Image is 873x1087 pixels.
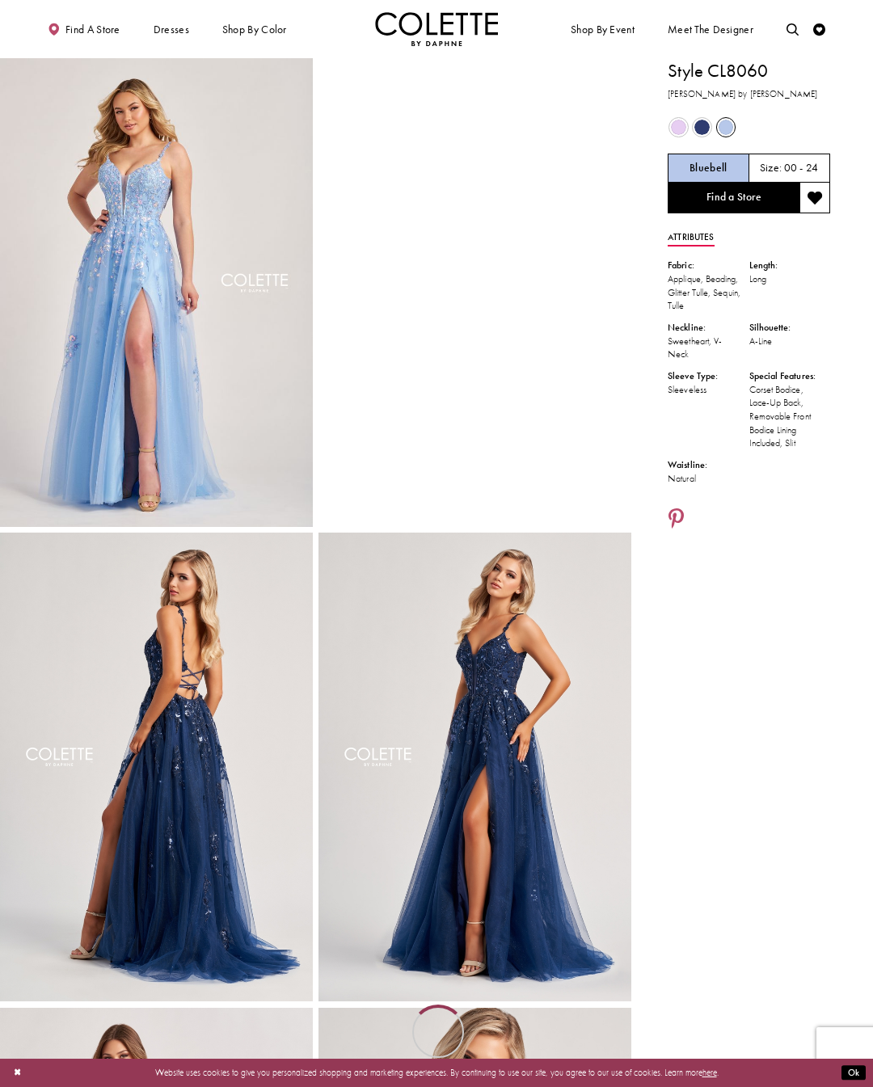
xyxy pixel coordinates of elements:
[668,116,830,139] div: Product color controls state depends on size chosen
[65,23,120,36] span: Find a store
[702,1067,717,1078] a: here
[668,23,753,36] span: Meet the designer
[668,508,685,532] a: Share using Pinterest - Opens in new tab
[799,183,830,213] button: Add to wishlist
[668,183,799,213] a: Find a Store
[668,272,749,313] div: Applique, Beading, Glitter Tulle, Sequin, Tulle
[691,116,713,138] div: Navy Blue
[668,383,749,397] div: Sleeveless
[7,1062,27,1084] button: Close Dialog
[760,162,782,175] span: Size:
[668,335,749,361] div: Sweetheart, V-Neck
[784,162,819,175] h5: 00 - 24
[222,23,287,36] span: Shop by color
[668,458,749,472] div: Waistline:
[749,259,830,272] div: Length:
[44,12,123,46] a: Find a store
[567,12,637,46] span: Shop By Event
[783,12,802,46] a: Toggle search
[668,58,830,84] h1: Style CL8060
[749,369,830,383] div: Special Features:
[841,1065,866,1081] button: Submit Dialog
[668,116,690,138] div: Lilac
[715,116,737,138] div: Bluebell
[664,12,757,46] a: Meet the designer
[375,12,498,46] a: Visit Home Page
[749,272,830,286] div: Long
[690,162,727,175] h5: Chosen color
[154,23,189,36] span: Dresses
[749,321,830,335] div: Silhouette:
[219,12,289,46] span: Shop by color
[318,533,631,1001] img: Style CL8060 Colette by Daphne #3 default Navy Blue frontface vertical picture
[668,321,749,335] div: Neckline:
[668,229,714,246] a: Attributes
[810,12,829,46] a: Check Wishlist
[88,1064,785,1081] p: Website uses cookies to give you personalized shopping and marketing experiences. By continuing t...
[749,335,830,348] div: A-Line
[668,369,749,383] div: Sleeve Type:
[668,259,749,272] div: Fabric:
[668,87,830,101] h3: [PERSON_NAME] by [PERSON_NAME]
[318,533,631,1001] a: Full size Style CL8060 Colette by Daphne #3 default Navy Blue frontface vertical picture
[150,12,192,46] span: Dresses
[375,12,498,46] img: Colette by Daphne
[318,58,631,214] video: Style CL8060 Colette by Daphne #1 autoplay loop mute video
[668,472,749,486] div: Natural
[749,383,830,450] div: Corset Bodice, Lace-Up Back, Removable Front Bodice Lining Included, Slit
[571,23,635,36] span: Shop By Event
